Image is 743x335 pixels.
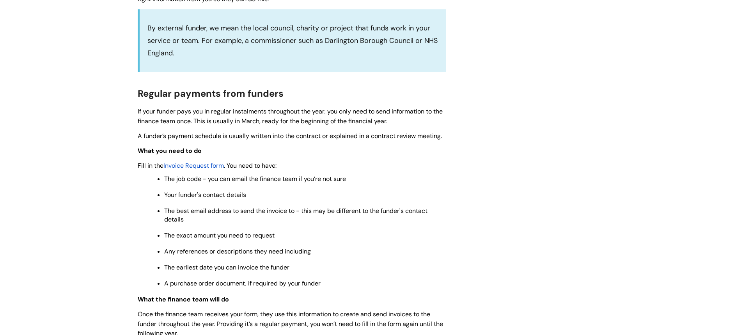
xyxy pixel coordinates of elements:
[138,295,229,303] span: What the finance team will do
[138,107,443,125] span: If your funder pays you in regular instalments throughout the year, you only need to send informa...
[138,132,442,140] span: A funder’s payment schedule is usually written into the contract or explained in a contract revie...
[164,247,311,255] span: Any references or descriptions they need including
[138,147,202,155] span: What you need to do
[164,279,321,287] span: A purchase order document, if required by your funder
[164,207,427,223] span: The best email address to send the invoice to - this may be different to the funder's contact det...
[164,175,346,183] span: The job code - you can email the finance team if you’re not sure
[163,161,224,170] a: Invoice Request form
[164,231,275,239] span: The exact amount you need to request
[147,22,438,60] p: By external funder, we mean the local council, charity or project that funds work in your service...
[224,161,277,170] span: . You need to have:
[164,263,289,271] span: The earliest date you can invoice the funder
[138,87,284,99] span: Regular payments from funders
[138,161,163,170] span: Fill in the
[164,191,246,199] span: Your funder's contact details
